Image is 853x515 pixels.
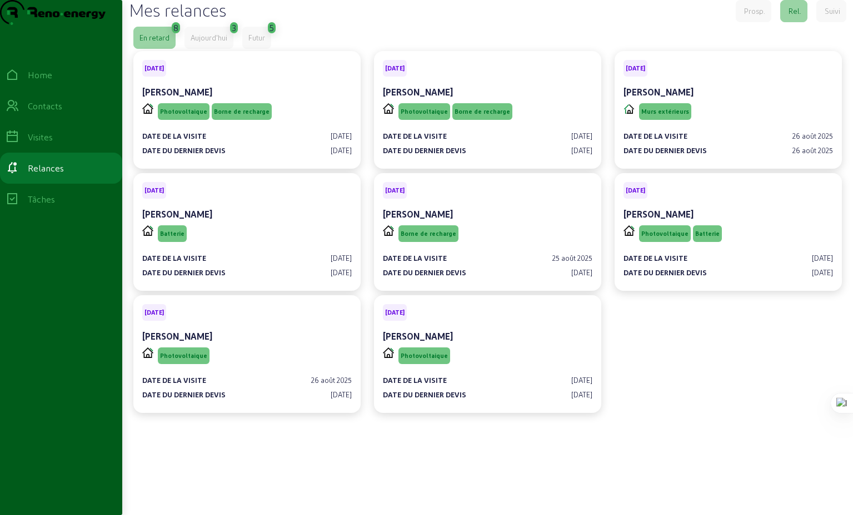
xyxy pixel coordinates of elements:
[623,209,694,219] cam-card-title: [PERSON_NAME]
[139,33,169,43] div: En retard
[331,131,352,141] div: [DATE]
[383,103,394,114] img: PVELEC
[232,19,236,34] div: 3
[383,267,466,277] div: Date du dernier devis
[28,193,55,206] div: Tâches
[331,145,352,155] div: [DATE]
[142,267,226,277] div: Date du dernier devis
[383,87,453,97] cam-card-title: [PERSON_NAME]
[383,209,453,219] cam-card-title: [PERSON_NAME]
[455,108,510,115] span: Borne de recharge
[142,225,153,236] img: PVELEC
[331,390,352,400] div: [DATE]
[383,390,466,400] div: Date du dernier devis
[626,64,645,72] span: [DATE]
[160,352,207,360] span: Photovoltaique
[144,64,164,72] span: [DATE]
[744,6,765,16] div: Prosp.
[623,103,635,114] img: CIME
[142,145,226,155] div: Date du dernier devis
[331,253,352,263] div: [DATE]
[331,267,352,277] div: [DATE]
[160,108,207,115] span: Photovoltaique
[28,99,62,113] div: Contacts
[571,375,592,385] div: [DATE]
[623,267,707,277] div: Date du dernier devis
[792,145,833,155] div: 26 août 2025
[401,352,448,360] span: Photovoltaique
[248,33,265,43] div: Futur
[571,390,592,400] div: [DATE]
[311,375,352,385] div: 26 août 2025
[383,375,447,385] div: Date de la visite
[571,131,592,141] div: [DATE]
[571,145,592,155] div: [DATE]
[385,186,405,194] span: [DATE]
[383,347,394,358] img: PVELEC
[383,331,453,341] cam-card-title: [PERSON_NAME]
[160,230,184,238] span: Batterie
[385,309,405,316] span: [DATE]
[383,253,447,263] div: Date de la visite
[144,309,164,316] span: [DATE]
[626,186,645,194] span: [DATE]
[623,131,687,141] div: Date de la visite
[623,225,635,236] img: PVELEC
[173,19,178,34] div: 8
[28,68,52,82] div: Home
[142,103,153,114] img: PVELEC
[695,230,720,238] span: Batterie
[401,108,448,115] span: Photovoltaique
[812,253,833,263] div: [DATE]
[812,267,833,277] div: [DATE]
[641,108,689,115] span: Murs extérieurs
[270,19,274,34] div: 5
[623,253,687,263] div: Date de la visite
[383,145,466,155] div: Date du dernier devis
[142,209,212,219] cam-card-title: [PERSON_NAME]
[142,390,226,400] div: Date du dernier devis
[623,87,694,97] cam-card-title: [PERSON_NAME]
[792,131,833,141] div: 26 août 2025
[789,6,801,16] div: Rel.
[383,225,394,236] img: PVELEC
[623,145,707,155] div: Date du dernier devis
[142,347,153,358] img: PVELEC
[144,186,164,194] span: [DATE]
[383,131,447,141] div: Date de la visite
[142,87,212,97] cam-card-title: [PERSON_NAME]
[142,253,206,263] div: Date de la visite
[552,253,592,263] div: 25 août 2025
[28,130,53,144] div: Visites
[571,267,592,277] div: [DATE]
[641,230,689,238] span: Photovoltaique
[825,6,840,16] div: Suivi
[28,161,64,175] div: Relances
[142,375,206,385] div: Date de la visite
[142,331,212,341] cam-card-title: [PERSON_NAME]
[214,108,270,115] span: Borne de recharge
[142,131,206,141] div: Date de la visite
[385,64,405,72] span: [DATE]
[191,33,227,43] div: Aujourd'hui
[401,230,456,238] span: Borne de recharge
